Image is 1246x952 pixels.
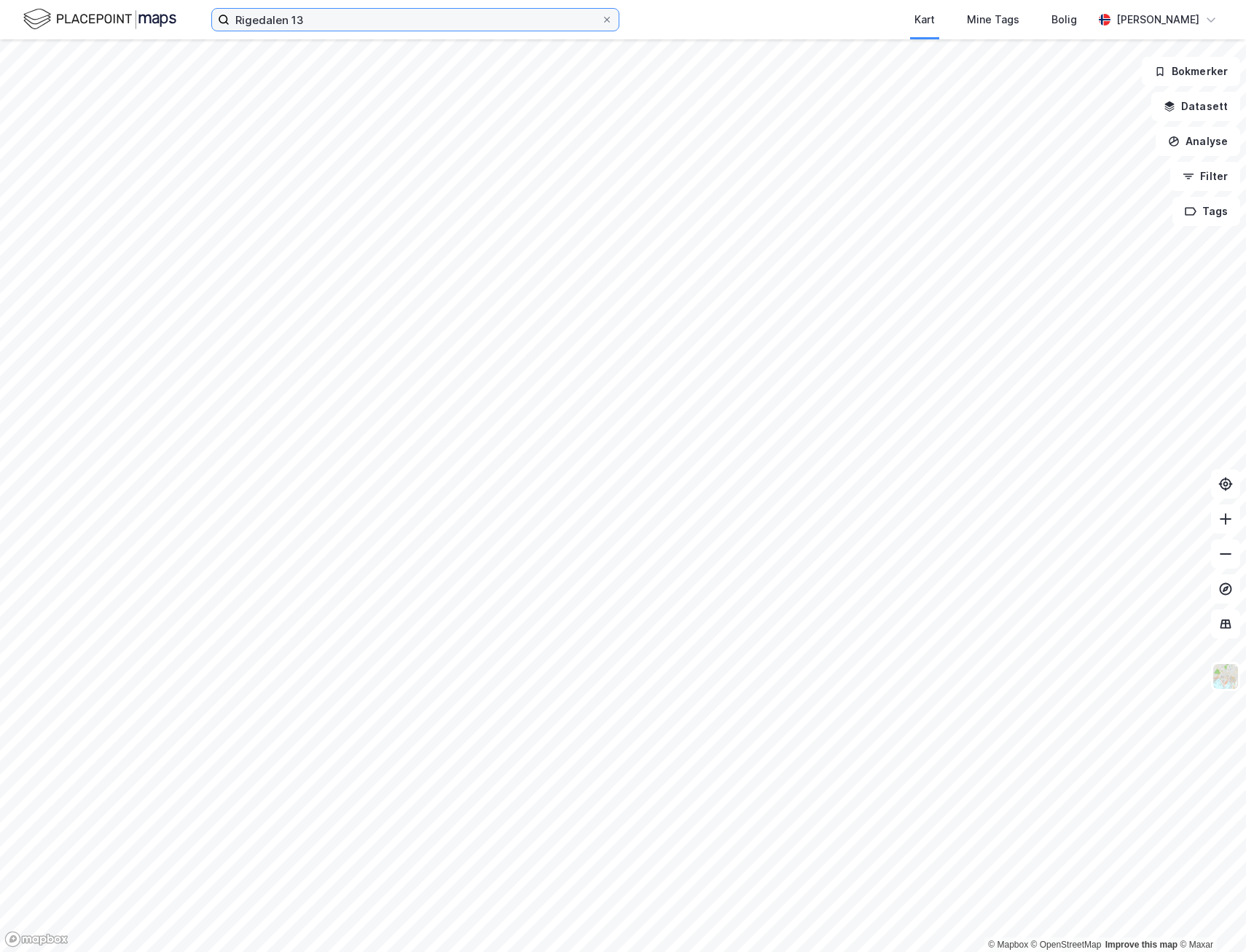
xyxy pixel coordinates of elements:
[230,9,601,31] input: Søk på adresse, matrikkel, gårdeiere, leietakere eller personer
[4,931,68,948] a: Mapbox homepage
[1116,11,1199,28] div: [PERSON_NAME]
[23,7,176,32] img: logo.f888ab2527a4732fd821a326f86c7f29.svg
[1151,92,1240,121] button: Datasett
[1051,11,1077,28] div: Bolig
[1212,663,1239,690] img: Z
[1156,127,1240,156] button: Analyse
[1173,882,1246,952] iframe: Chat Widget
[1105,940,1178,950] a: Improve this map
[1031,940,1102,950] a: OpenStreetMap
[914,11,935,28] div: Kart
[1172,197,1240,226] button: Tags
[967,11,1019,28] div: Mine Tags
[1170,162,1240,191] button: Filter
[988,940,1028,950] a: Mapbox
[1142,57,1240,86] button: Bokmerker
